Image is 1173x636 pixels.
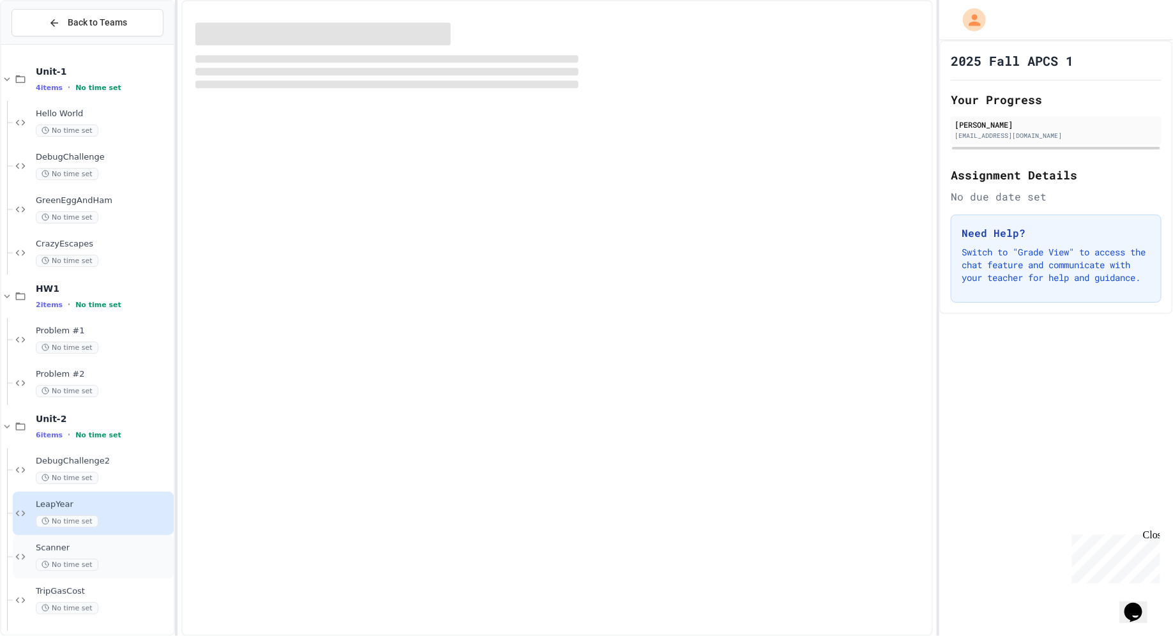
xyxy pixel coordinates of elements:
div: No due date set [951,189,1162,204]
span: No time set [75,431,121,439]
iframe: chat widget [1119,585,1160,623]
div: My Account [950,5,989,34]
span: • [68,430,70,440]
span: No time set [36,515,98,527]
span: Hello World [36,109,171,119]
span: No time set [36,472,98,484]
span: No time set [36,125,98,137]
div: [EMAIL_ADDRESS][DOMAIN_NAME] [955,131,1158,140]
span: No time set [75,84,121,92]
h1: 2025 Fall APCS 1 [951,52,1073,70]
div: [PERSON_NAME] [955,119,1158,130]
h3: Need Help? [962,225,1151,241]
span: 6 items [36,431,63,439]
h2: Your Progress [951,91,1162,109]
span: • [68,299,70,310]
span: Back to Teams [68,16,127,29]
span: 4 items [36,84,63,92]
span: No time set [36,385,98,397]
span: No time set [36,559,98,571]
span: DebugChallenge2 [36,456,171,467]
span: 2 items [36,301,63,309]
span: Problem #2 [36,369,171,380]
span: Scanner [36,543,171,554]
span: No time set [36,602,98,614]
div: Chat with us now!Close [5,5,88,81]
span: No time set [36,342,98,354]
span: No time set [75,301,121,309]
span: GreenEggAndHam [36,195,171,206]
span: HW1 [36,283,171,294]
iframe: chat widget [1067,529,1160,584]
span: DebugChallenge [36,152,171,163]
span: No time set [36,211,98,223]
p: Switch to "Grade View" to access the chat feature and communicate with your teacher for help and ... [962,246,1151,284]
button: Back to Teams [11,9,163,36]
span: No time set [36,168,98,180]
span: CrazyEscapes [36,239,171,250]
span: TripGasCost [36,586,171,597]
span: No time set [36,255,98,267]
span: Problem #1 [36,326,171,337]
span: LeapYear [36,499,171,510]
h2: Assignment Details [951,166,1162,184]
span: Unit-1 [36,66,171,77]
span: • [68,82,70,93]
span: Unit-2 [36,413,171,425]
